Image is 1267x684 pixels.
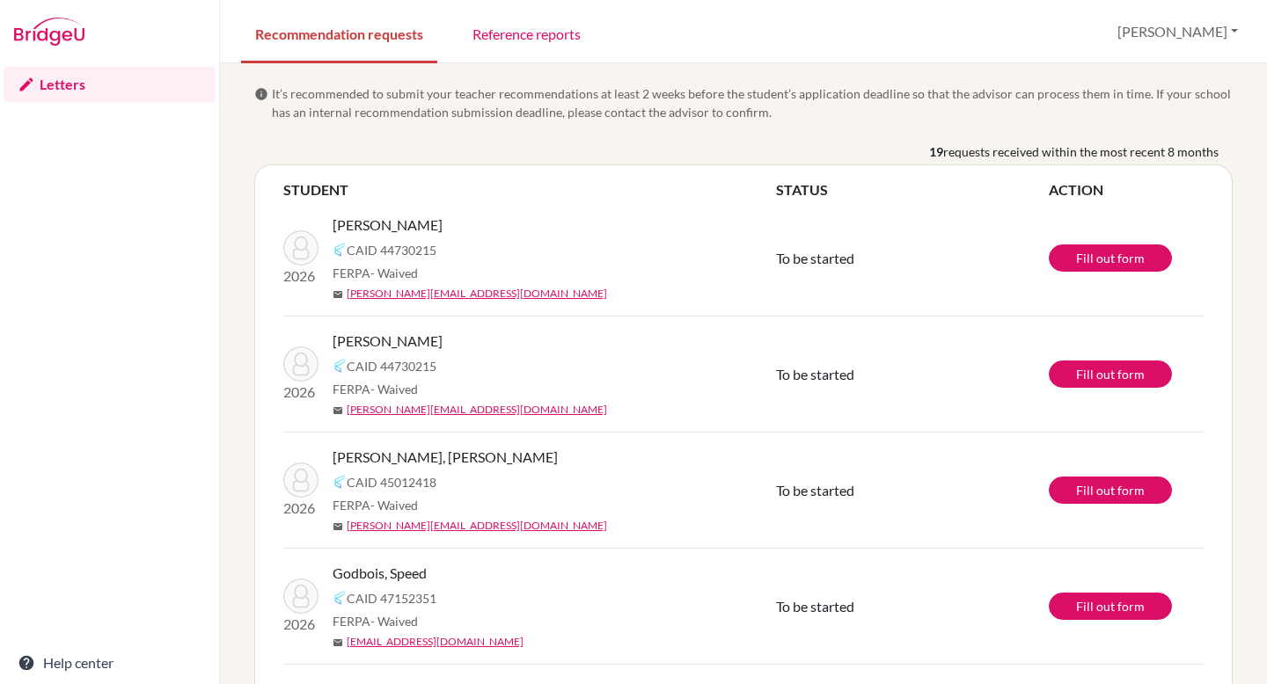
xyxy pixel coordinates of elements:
span: mail [333,521,343,532]
span: FERPA [333,612,418,630]
a: [PERSON_NAME][EMAIL_ADDRESS][DOMAIN_NAME] [347,518,607,534]
p: 2026 [283,498,319,519]
span: - Waived [370,382,418,397]
img: Bridge-U [14,18,84,46]
a: Fill out form [1049,477,1172,504]
a: [PERSON_NAME][EMAIL_ADDRESS][DOMAIN_NAME] [347,402,607,418]
span: To be started [776,250,854,266]
p: 2026 [283,382,319,403]
p: 2026 [283,614,319,635]
span: mail [333,405,343,416]
a: Reference reports [458,3,595,63]
a: Help center [4,645,216,680]
a: [EMAIL_ADDRESS][DOMAIN_NAME] [347,634,524,650]
a: Recommendation requests [241,3,437,63]
span: FERPA [333,380,418,398]
span: To be started [776,598,854,615]
span: To be started [776,366,854,382]
img: Common App logo [333,591,347,605]
img: Common App logo [333,475,347,489]
span: It’s recommended to submit your teacher recommendations at least 2 weeks before the student’s app... [272,84,1233,121]
a: Fill out form [1049,593,1172,620]
span: To be started [776,482,854,498]
p: 2026 [283,266,319,287]
img: Hernández, Sofía [283,230,319,266]
span: info [254,87,268,101]
span: FERPA [333,264,418,282]
span: - Waived [370,614,418,629]
span: CAID 45012418 [347,473,436,491]
th: STATUS [776,179,1049,200]
a: Fill out form [1049,360,1172,388]
span: mail [333,637,343,648]
span: CAID 44730215 [347,241,436,259]
span: [PERSON_NAME], [PERSON_NAME] [333,447,558,468]
img: Common App logo [333,359,347,373]
img: Godbois, Speed [283,578,319,614]
th: STUDENT [283,179,776,200]
span: requests received within the most recent 8 months [943,142,1219,161]
span: mail [333,289,343,300]
th: ACTION [1049,179,1204,200]
span: FERPA [333,496,418,514]
button: [PERSON_NAME] [1110,15,1246,48]
span: - Waived [370,498,418,513]
img: Diarte Gil, Gabriel [283,462,319,498]
span: [PERSON_NAME] [333,215,443,236]
span: Godbois, Speed [333,563,427,584]
span: - Waived [370,266,418,280]
span: [PERSON_NAME] [333,331,443,352]
span: CAID 44730215 [347,357,436,375]
img: Hernández, Sofía [283,346,319,382]
a: Fill out form [1049,244,1172,272]
a: Letters [4,67,216,102]
a: [PERSON_NAME][EMAIL_ADDRESS][DOMAIN_NAME] [347,286,607,302]
span: CAID 47152351 [347,589,436,608]
b: 19 [929,142,943,161]
img: Common App logo [333,243,347,257]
